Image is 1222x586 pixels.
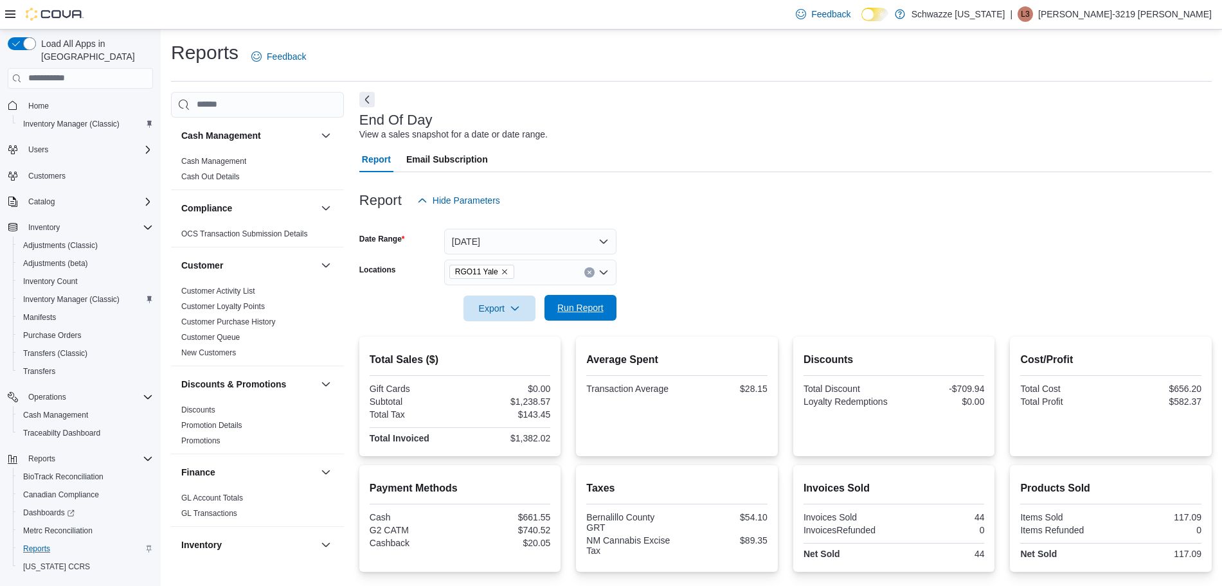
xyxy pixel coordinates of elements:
[13,326,158,344] button: Purchase Orders
[370,538,458,548] div: Cashback
[463,433,551,443] div: $1,382.02
[804,384,892,394] div: Total Discount
[18,328,153,343] span: Purchase Orders
[28,392,66,402] span: Operations
[13,406,158,424] button: Cash Management
[18,292,153,307] span: Inventory Manager (Classic)
[18,487,104,502] a: Canadian Compliance
[181,259,223,272] h3: Customer
[28,222,60,233] span: Inventory
[318,128,334,143] button: Cash Management
[28,101,49,111] span: Home
[13,272,158,290] button: Inventory Count
[679,384,768,394] div: $28.15
[181,348,236,357] a: New Customers
[13,558,158,576] button: [US_STATE] CCRS
[362,146,391,172] span: Report
[18,505,153,520] span: Dashboards
[181,538,316,551] button: Inventory
[23,472,103,482] span: BioTrack Reconciliation
[1020,481,1201,496] h2: Products Sold
[28,171,66,181] span: Customers
[18,116,125,132] a: Inventory Manager (Classic)
[3,141,158,159] button: Users
[181,229,308,239] span: OCS Transaction Submission Details
[1113,549,1201,559] div: 117.09
[181,493,243,503] span: GL Account Totals
[181,538,222,551] h3: Inventory
[861,8,888,21] input: Dark Mode
[23,194,60,209] button: Catalog
[586,384,674,394] div: Transaction Average
[181,436,220,445] a: Promotions
[23,294,120,305] span: Inventory Manager (Classic)
[28,145,48,155] span: Users
[897,549,985,559] div: 44
[18,487,153,502] span: Canadian Compliance
[18,559,153,574] span: Washington CCRS
[912,6,1005,22] p: Schwazze [US_STATE]
[18,256,93,271] a: Adjustments (beta)
[13,115,158,133] button: Inventory Manager (Classic)
[586,512,674,533] div: Bernalillo County GRT
[1038,6,1212,22] p: [PERSON_NAME]-3219 [PERSON_NAME]
[359,112,433,128] h3: End Of Day
[28,454,55,464] span: Reports
[181,129,316,142] button: Cash Management
[897,396,985,407] div: $0.00
[804,549,840,559] strong: Net Sold
[13,254,158,272] button: Adjustments (beta)
[463,538,551,548] div: $20.05
[23,98,153,114] span: Home
[804,481,985,496] h2: Invoices Sold
[13,424,158,442] button: Traceabilty Dashboard
[3,96,158,115] button: Home
[23,389,71,405] button: Operations
[18,238,153,253] span: Adjustments (Classic)
[181,466,316,479] button: Finance
[1020,352,1201,368] h2: Cost/Profit
[13,468,158,486] button: BioTrack Reconciliation
[791,1,856,27] a: Feedback
[861,21,862,22] span: Dark Mode
[18,559,95,574] a: [US_STATE] CCRS
[544,295,616,321] button: Run Report
[1113,384,1201,394] div: $656.20
[18,407,153,423] span: Cash Management
[13,540,158,558] button: Reports
[804,525,892,535] div: InvoicesRefunded
[181,229,308,238] a: OCS Transaction Submission Details
[449,265,514,279] span: RGO11 Yale
[471,296,528,321] span: Export
[18,469,109,484] a: BioTrack Reconciliation
[181,378,286,391] h3: Discounts & Promotions
[18,425,105,441] a: Traceabilty Dashboard
[1113,512,1201,522] div: 117.09
[181,405,215,414] a: Discounts
[318,537,334,553] button: Inventory
[23,142,153,157] span: Users
[370,352,551,368] h2: Total Sales ($)
[679,535,768,546] div: $89.35
[18,407,93,423] a: Cash Management
[171,226,344,247] div: Compliance
[23,119,120,129] span: Inventory Manager (Classic)
[23,220,65,235] button: Inventory
[804,396,892,407] div: Loyalty Redemptions
[804,512,892,522] div: Invoices Sold
[557,301,604,314] span: Run Report
[181,493,243,502] a: GL Account Totals
[23,142,53,157] button: Users
[13,486,158,504] button: Canadian Compliance
[1010,6,1012,22] p: |
[18,523,98,538] a: Metrc Reconciliation
[455,265,498,278] span: RGO11 Yale
[370,409,458,420] div: Total Tax
[23,240,98,251] span: Adjustments (Classic)
[370,512,458,522] div: Cash
[23,451,60,466] button: Reports
[181,405,215,415] span: Discounts
[171,154,344,190] div: Cash Management
[433,194,500,207] span: Hide Parameters
[23,348,87,359] span: Transfers (Classic)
